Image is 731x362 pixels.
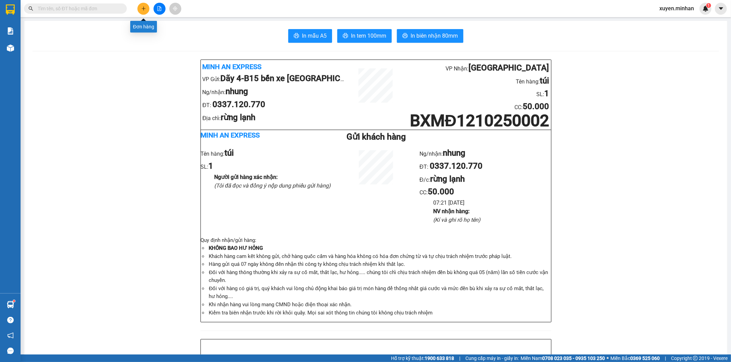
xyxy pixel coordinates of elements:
[630,355,660,361] strong: 0369 525 060
[405,62,549,75] li: VP Nhận:
[405,87,549,100] li: SL:
[209,161,214,171] b: 1
[7,27,14,35] img: solution-icon
[7,332,14,339] span: notification
[544,89,549,98] b: 1
[654,4,699,13] span: xuyen.minhan
[693,356,698,361] span: copyright
[405,100,549,113] li: CC
[302,31,327,40] span: In mẫu A5
[226,87,248,96] b: nhung
[419,147,551,160] li: Ng/nhận:
[468,63,549,73] b: [GEOGRAPHIC_DATA]
[542,355,605,361] strong: 0708 023 035 - 0935 103 250
[212,100,265,109] b: 0337.120.770
[288,29,332,43] button: printerIn mẫu A5
[6,6,75,22] div: Dãy 4-B15 bến xe [GEOGRAPHIC_DATA]
[203,98,347,111] li: ĐT:
[201,236,551,317] div: Quy định nhận/gửi hàng :
[203,111,347,124] li: Địa chỉ:
[208,269,551,285] li: Đối với hàng thông thường khi xảy ra sự cố mất, thất lạc, hư hỏng..... chúng tôi chỉ chịu trách n...
[397,29,463,43] button: printerIn biên nhận 80mm
[7,317,14,323] span: question-circle
[346,132,406,142] b: Gửi khách hàng
[6,7,16,14] span: Gửi:
[718,5,724,12] span: caret-down
[294,33,299,39] span: printer
[419,160,551,173] li: ĐT:
[38,5,119,12] input: Tìm tên, số ĐT hoặc mã đơn
[337,29,392,43] button: printerIn tem 100mm
[80,6,150,21] div: [GEOGRAPHIC_DATA]
[7,301,14,308] img: warehouse-icon
[221,113,255,122] b: rừng lạnh
[430,161,483,171] b: 0337.120.770
[425,355,454,361] strong: 1900 633 818
[80,21,150,29] div: nhung
[208,301,551,309] li: Khi nhận hàng vui lòng mang CMND hoặc điện thoại xác nhận.
[203,63,262,71] b: Minh An Express
[208,253,551,261] li: Khách hàng cam kết không gửi, chở hàng quốc cấm và hàng hóa không có hóa đơn chứng từ và tự chịu ...
[428,187,454,196] b: 50.000
[225,148,234,158] b: túi
[28,6,33,11] span: search
[141,6,146,11] span: plus
[433,208,470,215] b: NV nhận hàng :
[173,6,178,11] span: aim
[157,6,162,11] span: file-add
[208,309,551,317] li: Kiểm tra biên nhận trước khi rời khỏi quầy. Mọi sai xót thông tin chúng tôi không chịu trách nhiệm
[419,147,551,224] ul: CC
[7,348,14,354] span: message
[459,354,460,362] span: |
[426,189,454,196] span: :
[6,4,15,15] img: logo-vxr
[137,3,149,15] button: plus
[208,260,551,269] li: Hàng gửi quá 07 ngày không đến nhận thì công ty không chịu trách nhiệm khi thất lạc.
[343,33,348,39] span: printer
[540,76,549,86] b: túi
[201,131,260,139] b: Minh An Express
[443,148,465,158] b: nhung
[391,354,454,362] span: Hỗ trợ kỹ thuật:
[130,21,157,33] div: Đơn hàng
[154,3,166,15] button: file-add
[201,147,332,160] li: Tên hàng:
[665,354,666,362] span: |
[430,174,465,184] b: rừng lạnh
[7,44,14,52] img: warehouse-icon
[521,104,549,111] span: :
[203,72,347,85] li: VP Gửi:
[523,102,549,111] b: 50.000
[221,74,368,83] b: Dãy 4-B15 bến xe [GEOGRAPHIC_DATA]
[405,75,549,88] li: Tên hàng:
[411,31,458,40] span: In biên nhận 80mm
[433,217,480,223] i: (Kí và ghi rõ họ tên)
[703,5,709,12] img: icon-new-feature
[707,3,710,8] span: 1
[419,173,551,186] li: Đ/c:
[215,174,278,180] b: Người gửi hàng xác nhận :
[90,39,134,51] span: rừng lạnh
[209,245,263,251] strong: KHÔNG BAO HƯ HỎNG
[201,160,332,173] li: SL:
[208,285,551,301] li: Đối với hàng có giá trị, quý khách vui lòng chủ động khai báo giá trị món hàng để thống nhất giá ...
[607,357,609,360] span: ⚪️
[80,43,90,50] span: DĐ:
[169,3,181,15] button: aim
[405,113,549,128] h1: BXMĐ1210250002
[351,31,386,40] span: In tem 100mm
[203,85,347,98] li: Ng/nhận:
[433,198,551,207] li: 07:21 [DATE]
[80,6,97,13] span: Nhận:
[706,3,711,8] sup: 1
[610,354,660,362] span: Miền Bắc
[465,354,519,362] span: Cung cấp máy in - giấy in:
[521,354,605,362] span: Miền Nam
[80,29,150,39] div: 0337120770
[402,33,408,39] span: printer
[13,300,15,302] sup: 1
[715,3,727,15] button: caret-down
[215,182,331,189] i: (Tôi đã đọc và đồng ý nộp dung phiếu gửi hàng)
